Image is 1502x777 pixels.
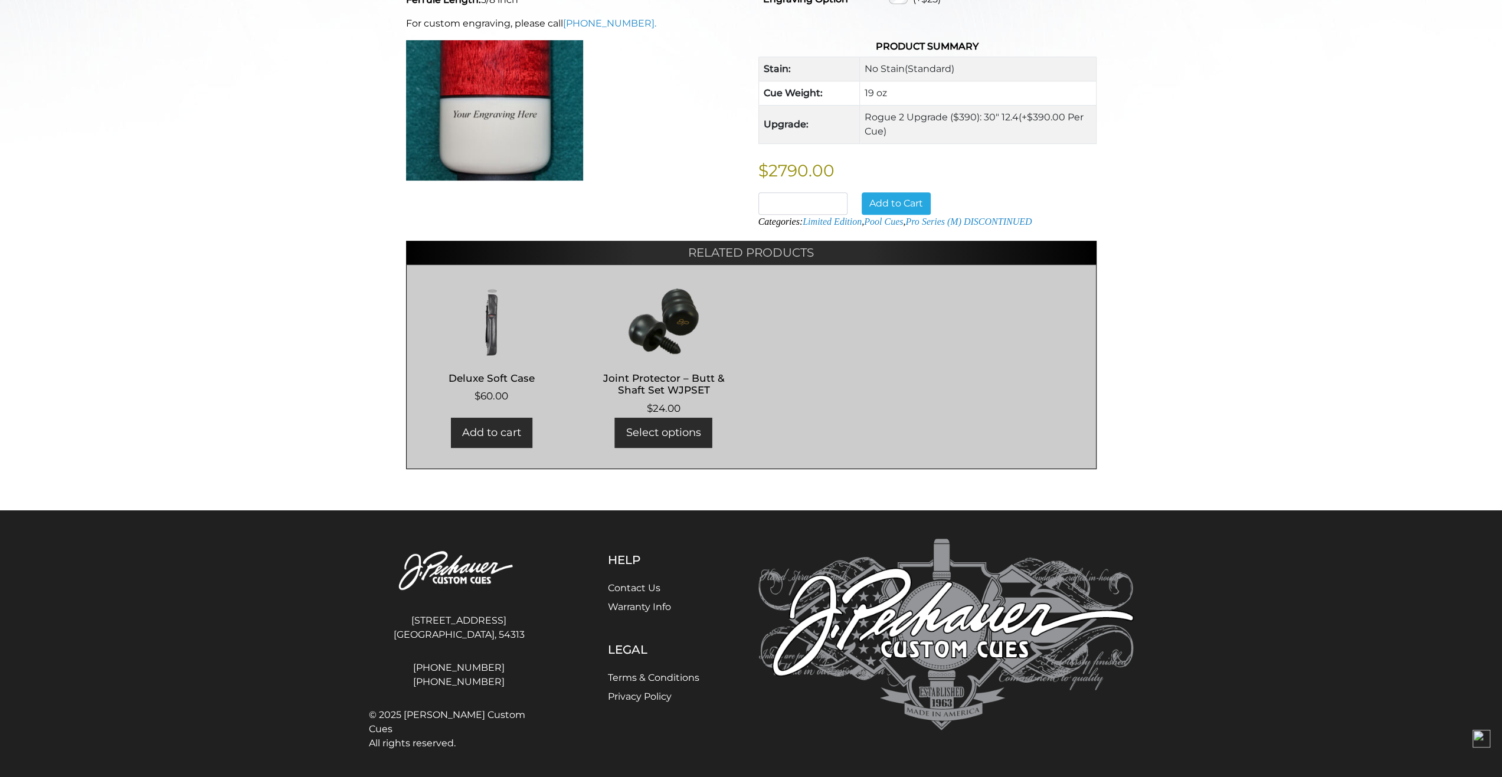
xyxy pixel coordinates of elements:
[905,217,1032,227] a: Pro Series (M) DISCONTINUED
[475,390,480,402] span: $
[860,57,1096,81] td: No Stain
[608,601,671,612] a: Warranty Info
[758,539,1134,730] img: Pechauer Custom Cues
[590,367,737,401] h2: Joint Protector – Butt & Shaft Set WJPSET
[864,217,903,227] a: Pool Cues
[475,390,508,402] bdi: 60.00
[758,217,1032,227] span: Categories: , ,
[369,708,549,750] span: © 2025 [PERSON_NAME] Custom Cues All rights reserved.
[418,286,565,356] img: Deluxe Soft Case
[369,609,549,647] address: [STREET_ADDRESS] [GEOGRAPHIC_DATA], 54313
[615,418,712,448] a: Select options for “Joint Protector - Butt & Shaft Set WJPSET”
[608,691,672,702] a: Privacy Policy
[406,17,744,31] p: For custom engraving, please call
[563,18,656,29] a: [PHONE_NUMBER].
[860,106,1096,144] td: Rogue 2 Upgrade ($390): 30" 12.4
[590,286,737,416] a: Joint Protector – Butt & Shaft Set WJPSET $24.00
[647,402,653,414] span: $
[862,192,931,215] button: Add to Cart
[764,63,791,74] strong: Stain:
[451,418,532,448] a: Add to cart: “Deluxe Soft Case”
[608,642,699,657] h5: Legal
[369,539,549,604] img: Pechauer Custom Cues
[764,119,809,130] strong: Upgrade:
[406,241,1097,264] h2: Related products
[860,81,1096,106] td: 19 oz
[590,286,737,356] img: Joint Protector - Butt & Shaft Set WJPSET
[803,217,862,227] a: Limited Edition
[758,160,835,181] bdi: $2790.00
[876,41,979,52] strong: Product Summary
[905,63,954,74] span: (Standard)
[369,661,549,675] a: [PHONE_NUMBER]
[608,672,699,683] a: Terms & Conditions
[608,582,660,594] a: Contact Us
[764,87,823,99] strong: Cue Weight:
[608,553,699,567] h5: Help
[418,367,565,389] h2: Deluxe Soft Case
[369,675,549,689] a: [PHONE_NUMBER]
[418,286,565,404] a: Deluxe Soft Case $60.00
[647,402,680,414] bdi: 24.00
